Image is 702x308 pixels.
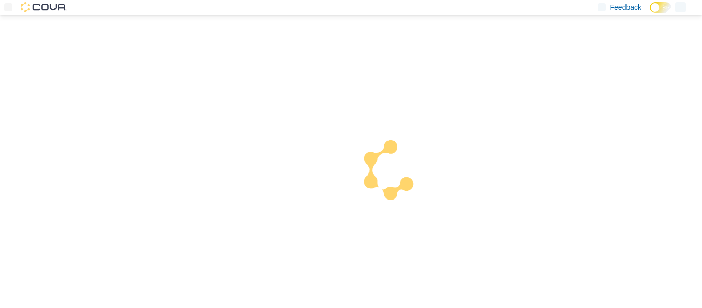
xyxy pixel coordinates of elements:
img: Cova [21,2,67,12]
img: cova-loader [351,133,428,210]
input: Dark Mode [650,2,671,13]
span: Feedback [610,2,641,12]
